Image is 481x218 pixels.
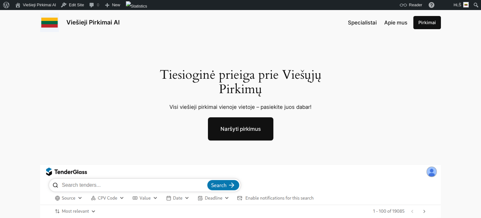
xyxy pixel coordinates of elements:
[152,68,329,97] h1: Tiesioginė prieiga prie Viešųjų Pirkimų
[384,19,407,27] a: Apie mus
[152,103,329,111] p: Visi viešieji pirkimai vienoje vietoje – pasiekite juos dabar!
[208,117,273,141] a: Naršyti pirkimus
[458,3,461,7] span: Š
[384,19,407,26] span: Apie mus
[413,16,441,29] a: Pirkimai
[348,19,377,26] span: Specialistai
[348,19,407,27] nav: Navigation
[66,19,120,26] a: Viešieji Pirkimai AI
[126,1,147,11] img: Views over 48 hours. Click for more Jetpack Stats.
[348,19,377,27] a: Specialistai
[40,13,59,32] img: Viešieji pirkimai logo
